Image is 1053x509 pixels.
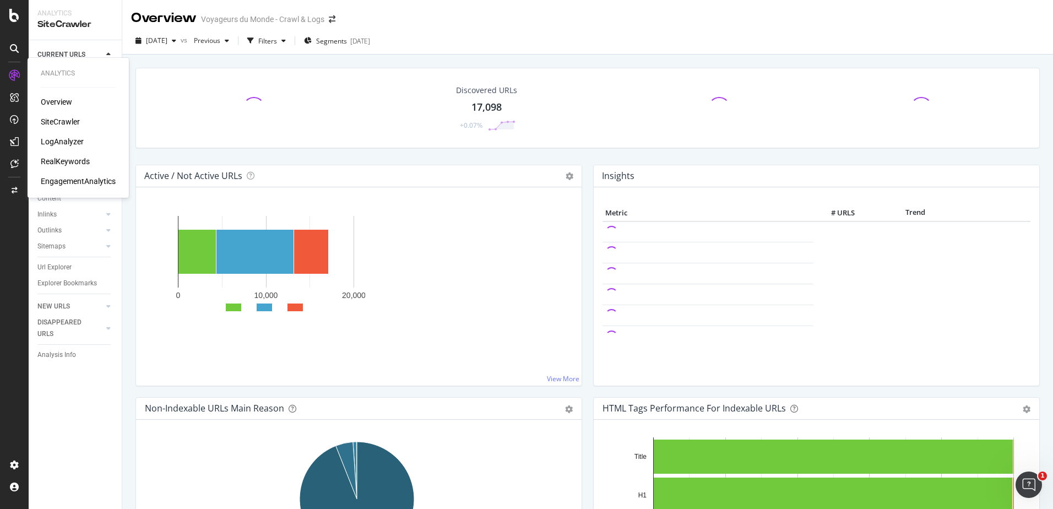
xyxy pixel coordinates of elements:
div: CURRENT URLS [37,49,85,61]
a: RealKeywords [41,156,90,167]
div: Analytics [37,9,113,18]
text: H1 [638,491,647,499]
span: Previous [189,36,220,45]
div: Overview [131,9,197,28]
text: 20,000 [342,291,366,300]
div: SiteCrawler [37,18,113,31]
div: Content [37,193,61,204]
a: Inlinks [37,209,103,220]
th: Metric [603,205,813,221]
th: Trend [857,205,973,221]
div: Analysis Info [37,349,76,361]
text: 10,000 [254,291,278,300]
div: Explorer Bookmarks [37,278,97,289]
span: 1 [1038,472,1047,480]
a: Explorer Bookmarks [37,278,114,289]
span: vs [181,35,189,45]
text: Title [634,453,647,461]
div: [DATE] [350,36,370,46]
a: Analysis Info [37,349,114,361]
a: Content [37,193,114,204]
a: LogAnalyzer [41,136,84,147]
button: Filters [243,32,290,50]
div: Discovered URLs [456,85,517,96]
div: Analytics [41,69,116,78]
svg: A chart. [145,205,365,315]
a: Url Explorer [37,262,114,273]
span: 2025 Oct. 5th [146,36,167,45]
h4: Active / Not Active URLs [144,169,242,183]
div: 17,098 [471,100,502,115]
a: EngagementAnalytics [41,176,116,187]
a: DISAPPEARED URLS [37,317,103,340]
div: gear [1023,405,1030,413]
div: Sitemaps [37,241,66,252]
div: gear [565,405,573,413]
i: Options [566,172,573,180]
div: Outlinks [37,225,62,236]
button: Previous [189,32,234,50]
div: arrow-right-arrow-left [329,15,335,23]
span: Segments [316,36,347,46]
iframe: Intercom live chat [1016,472,1042,498]
a: NEW URLS [37,301,103,312]
a: View More [547,374,579,383]
div: Url Explorer [37,262,72,273]
div: Filters [258,36,277,46]
h4: Insights [602,169,634,183]
a: Outlinks [37,225,103,236]
a: SiteCrawler [41,116,80,127]
a: Overview [41,96,72,107]
div: +0.07% [460,121,482,130]
th: # URLS [813,205,857,221]
button: Segments[DATE] [300,32,374,50]
a: CURRENT URLS [37,49,103,61]
div: Non-Indexable URLs Main Reason [145,403,284,414]
div: Voyageurs du Monde - Crawl & Logs [201,14,324,25]
button: [DATE] [131,32,181,50]
div: DISAPPEARED URLS [37,317,93,340]
div: Inlinks [37,209,57,220]
text: 0 [176,291,181,300]
div: NEW URLS [37,301,70,312]
div: HTML Tags Performance for Indexable URLs [603,403,786,414]
a: Sitemaps [37,241,103,252]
